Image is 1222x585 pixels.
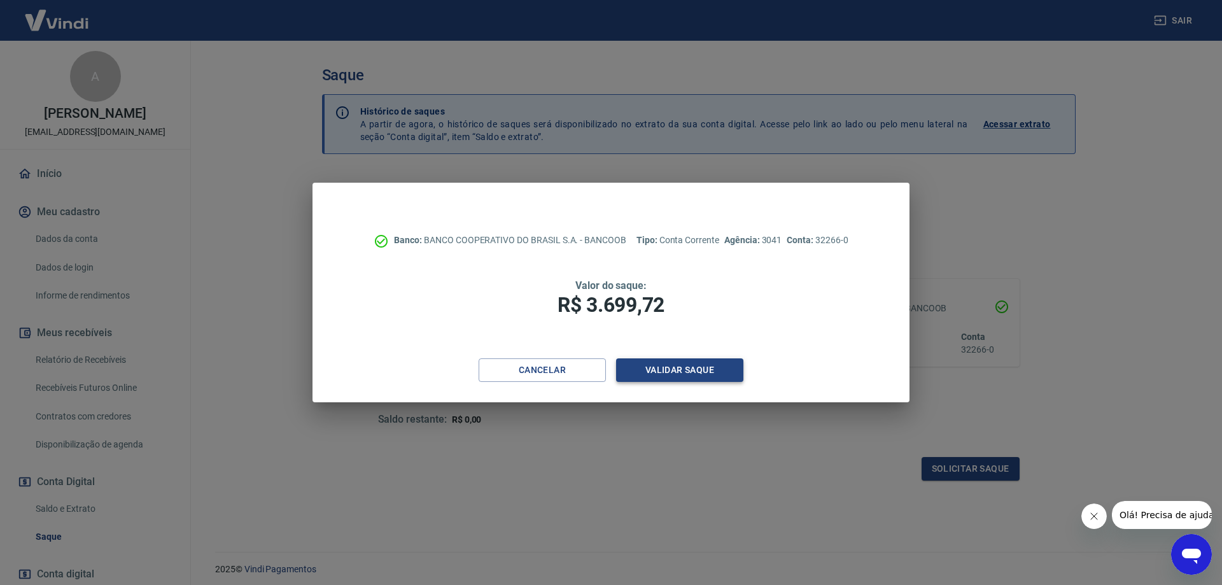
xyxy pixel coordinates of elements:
img: website_grey.svg [20,33,31,43]
span: Agência: [724,235,762,245]
div: Domínio [67,75,97,83]
span: Conta: [787,235,815,245]
img: logo_orange.svg [20,20,31,31]
p: BANCO COOPERATIVO DO BRASIL S.A. - BANCOOB [394,234,626,247]
div: v 4.0.25 [36,20,62,31]
button: Validar saque [616,358,743,382]
div: Palavras-chave [148,75,204,83]
div: [PERSON_NAME]: [DOMAIN_NAME] [33,33,182,43]
iframe: Mensagem da empresa [1112,501,1212,529]
span: Tipo: [636,235,659,245]
p: 3041 [724,234,782,247]
span: Olá! Precisa de ajuda? [8,9,107,19]
p: Conta Corrente [636,234,719,247]
img: tab_keywords_by_traffic_grey.svg [134,74,144,84]
span: Valor do saque: [575,279,647,292]
span: Banco: [394,235,424,245]
span: R$ 3.699,72 [558,293,664,317]
iframe: Botão para abrir a janela de mensagens [1171,534,1212,575]
p: 32266-0 [787,234,848,247]
button: Cancelar [479,358,606,382]
img: tab_domain_overview_orange.svg [53,74,63,84]
iframe: Fechar mensagem [1081,504,1107,529]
